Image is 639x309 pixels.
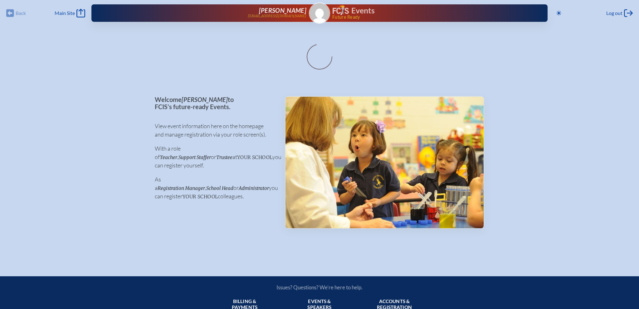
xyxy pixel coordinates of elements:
[178,154,211,160] span: Support Staffer
[333,5,528,19] div: FCIS Events — Future ready
[158,185,205,191] span: Registration Manager
[216,154,232,160] span: Trustee
[206,185,233,191] span: School Head
[332,15,528,19] span: Future Ready
[606,10,622,16] span: Log out
[183,194,218,200] span: your school
[239,185,269,191] span: Administrator
[285,97,484,228] img: Events
[160,154,177,160] span: Teacher
[155,122,275,139] p: View event information here on the homepage and manage registration via your role screen(s).
[182,96,228,103] span: [PERSON_NAME]
[309,2,330,24] a: Gravatar
[237,154,272,160] span: your school
[55,10,75,16] span: Main Site
[155,144,275,170] p: With a role of , or at you can register yourself.
[248,14,306,18] p: [EMAIL_ADDRESS][DOMAIN_NAME]
[310,3,329,23] img: Gravatar
[111,7,306,19] a: [PERSON_NAME][EMAIL_ADDRESS][DOMAIN_NAME]
[155,175,275,200] p: As a , or you can register colleagues.
[155,96,275,110] p: Welcome to FCIS’s future-ready Events.
[259,7,306,14] span: [PERSON_NAME]
[210,284,429,291] p: Issues? Questions? We’re here to help.
[55,9,85,17] a: Main Site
